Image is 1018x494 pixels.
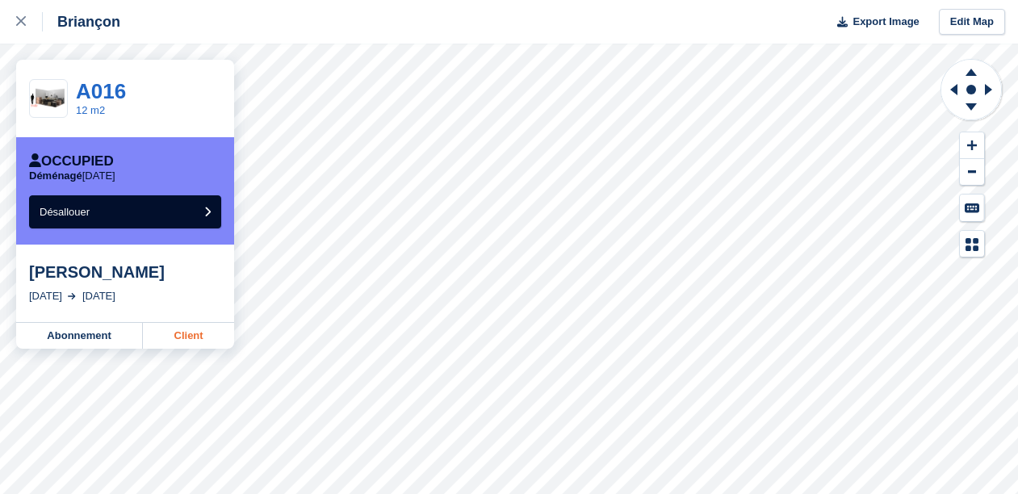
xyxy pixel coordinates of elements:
span: Déménagé [29,170,82,182]
img: arrow-right-light-icn-cde0832a797a2874e46488d9cf13f60e5c3a73dbe684e267c42b8395dfbc2abf.svg [68,293,76,299]
div: [DATE] [82,288,115,304]
a: 12 m2 [76,104,105,116]
div: [PERSON_NAME] [29,262,221,282]
a: Abonnement [16,323,143,349]
span: Désallouer [40,206,90,218]
div: [DATE] [29,288,62,304]
img: 12%20m%20box.png [30,88,67,109]
a: Client [143,323,234,349]
button: Désallouer [29,195,221,228]
button: Export Image [827,9,920,36]
div: Briançon [43,12,120,31]
span: Export Image [853,14,919,30]
button: Map Legend [960,231,984,257]
button: Keyboard Shortcuts [960,195,984,221]
a: A016 [76,79,126,103]
button: Zoom In [960,132,984,159]
div: Occupied [29,153,114,170]
p: [DATE] [29,170,115,182]
a: Edit Map [939,9,1005,36]
button: Zoom Out [960,159,984,186]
